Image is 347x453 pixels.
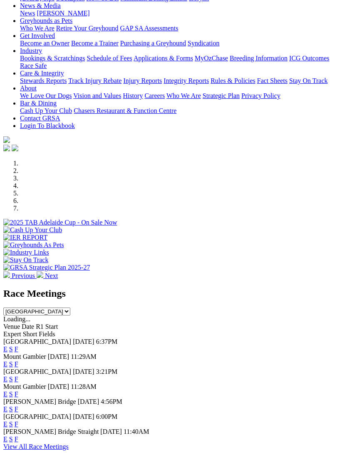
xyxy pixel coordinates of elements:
a: Contact GRSA [20,115,60,122]
a: S [9,435,13,443]
span: 6:37PM [96,338,118,345]
img: GRSA Strategic Plan 2025-27 [3,264,90,271]
img: Industry Links [3,249,49,256]
img: chevron-left-pager-white.svg [3,271,10,278]
a: F [15,420,18,428]
a: Breeding Information [230,55,288,62]
a: Greyhounds as Pets [20,17,72,24]
div: Industry [20,55,344,70]
a: ICG Outcomes [289,55,329,62]
a: F [15,405,18,413]
a: News & Media [20,2,61,9]
span: [GEOGRAPHIC_DATA] [3,338,71,345]
span: Expert [3,330,21,338]
a: E [3,345,7,353]
a: Schedule of Fees [87,55,132,62]
a: Previous [3,272,37,279]
h2: Race Meetings [3,288,344,299]
a: S [9,420,13,428]
a: Who We Are [166,92,201,99]
a: F [15,390,18,398]
img: chevron-right-pager-white.svg [37,271,43,278]
a: History [123,92,143,99]
a: Retire Your Greyhound [56,25,119,32]
span: Venue [3,323,20,330]
a: Track Injury Rebate [68,77,121,84]
a: Get Involved [20,32,55,39]
a: Vision and Values [73,92,121,99]
a: F [15,375,18,383]
a: About [20,85,37,92]
div: Care & Integrity [20,77,344,85]
a: GAP SA Assessments [120,25,178,32]
span: [DATE] [48,383,69,390]
a: E [3,375,7,383]
a: F [15,360,18,368]
img: 2025 TAB Adelaide Cup - On Sale Now [3,219,117,226]
a: Become an Owner [20,40,69,47]
a: S [9,345,13,353]
span: R1 Start [36,323,58,330]
span: 6:00PM [96,413,118,420]
span: Date [22,323,34,330]
span: Mount Gambier [3,353,46,360]
a: Injury Reports [123,77,162,84]
a: Applications & Forms [134,55,193,62]
span: Mount Gambier [3,383,46,390]
a: Race Safe [20,62,47,69]
span: [DATE] [73,368,94,375]
a: S [9,360,13,368]
a: Privacy Policy [241,92,280,99]
a: We Love Our Dogs [20,92,72,99]
div: Greyhounds as Pets [20,25,344,32]
a: Login To Blackbook [20,122,75,129]
div: Bar & Dining [20,107,344,115]
span: [PERSON_NAME] Bridge Straight [3,428,99,435]
span: Previous [12,272,35,279]
span: Fields [39,330,55,338]
span: 4:56PM [101,398,122,405]
a: E [3,360,7,368]
span: [DATE] [73,413,94,420]
span: 11:40AM [124,428,149,435]
img: twitter.svg [12,145,18,151]
a: Syndication [188,40,219,47]
a: E [3,435,7,443]
a: Bar & Dining [20,100,57,107]
a: Who We Are [20,25,55,32]
a: News [20,10,35,17]
a: Care & Integrity [20,70,64,77]
img: facebook.svg [3,145,10,151]
a: Next [37,272,58,279]
span: [PERSON_NAME] Bridge [3,398,76,405]
a: E [3,420,7,428]
span: [GEOGRAPHIC_DATA] [3,413,71,420]
span: 11:29AM [71,353,97,360]
span: [GEOGRAPHIC_DATA] [3,368,71,375]
a: F [15,435,18,443]
span: [DATE] [73,338,94,345]
a: F [15,345,18,353]
span: Loading... [3,315,30,323]
span: [DATE] [48,353,69,360]
span: [DATE] [78,398,99,405]
span: Next [45,272,58,279]
a: Strategic Plan [203,92,240,99]
div: About [20,92,344,100]
img: Greyhounds As Pets [3,241,64,249]
a: Stay On Track [289,77,327,84]
div: News & Media [20,10,344,17]
a: S [9,390,13,398]
a: Stewards Reports [20,77,67,84]
img: Cash Up Your Club [3,226,62,234]
span: Short [23,330,37,338]
a: Cash Up Your Club [20,107,72,114]
img: logo-grsa-white.png [3,136,10,143]
a: View All Race Meetings [3,443,69,450]
span: [DATE] [100,428,122,435]
a: Careers [144,92,165,99]
span: 11:28AM [71,383,97,390]
a: Become a Trainer [71,40,119,47]
a: Integrity Reports [164,77,209,84]
a: S [9,405,13,413]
